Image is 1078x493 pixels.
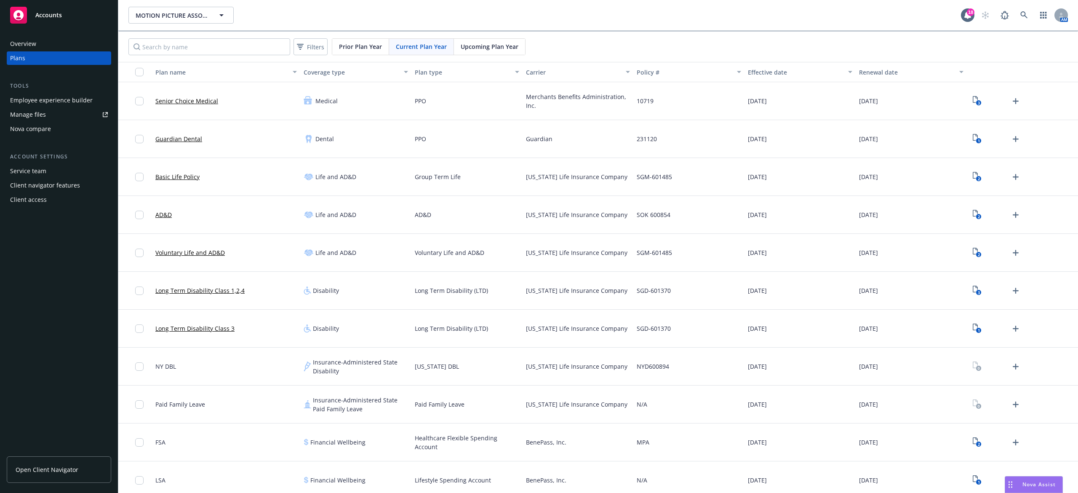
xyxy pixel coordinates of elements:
[1005,476,1063,493] button: Nova Assist
[970,94,984,108] a: View Plan Documents
[748,96,767,105] span: [DATE]
[1022,481,1056,488] span: Nova Assist
[637,172,672,181] span: SGM-601485
[859,134,878,143] span: [DATE]
[10,164,46,178] div: Service team
[152,62,300,82] button: Plan name
[415,400,464,409] span: Paid Family Leave
[155,248,225,257] a: Voluntary Life and AD&D
[415,210,431,219] span: AD&D
[135,173,144,181] input: Toggle Row Selected
[10,37,36,51] div: Overview
[526,172,627,181] span: [US_STATE] Life Insurance Company
[307,43,324,51] span: Filters
[35,12,62,19] span: Accounts
[637,286,671,295] span: SGD-601370
[16,465,78,474] span: Open Client Navigator
[128,38,290,55] input: Search by name
[304,68,399,77] div: Coverage type
[415,286,488,295] span: Long Term Disability (LTD)
[7,37,111,51] a: Overview
[748,248,767,257] span: [DATE]
[7,153,111,161] div: Account settings
[977,290,979,295] text: 3
[315,210,356,219] span: Life and AD&D
[967,8,974,16] div: 18
[7,94,111,107] a: Employee experience builder
[155,210,172,219] a: AD&D
[526,134,552,143] span: Guardian
[7,122,111,136] a: Nova compare
[315,172,356,181] span: Life and AD&D
[748,210,767,219] span: [DATE]
[128,7,234,24] button: MOTION PICTURE ASSOCIATION INC
[748,134,767,143] span: [DATE]
[970,284,984,297] a: View Plan Documents
[637,324,671,333] span: SGD-601370
[859,96,878,105] span: [DATE]
[155,68,288,77] div: Plan name
[970,360,984,373] a: View Plan Documents
[637,476,647,485] span: N/A
[859,210,878,219] span: [DATE]
[1035,7,1052,24] a: Switch app
[7,3,111,27] a: Accounts
[396,42,447,51] span: Current Plan Year
[526,476,566,485] span: BenePass, Inc.
[970,398,984,411] a: View Plan Documents
[135,400,144,409] input: Toggle Row Selected
[977,7,994,24] a: Start snowing
[135,97,144,105] input: Toggle Row Selected
[155,438,165,447] span: FSA
[1005,477,1016,493] div: Drag to move
[526,324,627,333] span: [US_STATE] Life Insurance Company
[315,96,338,105] span: Medical
[526,210,627,219] span: [US_STATE] Life Insurance Company
[155,324,235,333] a: Long Term Disability Class 3
[970,322,984,335] a: View Plan Documents
[310,438,366,447] span: Financial Wellbeing
[977,442,979,447] text: 2
[155,400,205,409] span: Paid Family Leave
[970,474,984,487] a: View Plan Documents
[748,476,767,485] span: [DATE]
[315,248,356,257] span: Life and AD&D
[970,132,984,146] a: View Plan Documents
[637,68,732,77] div: Policy #
[526,438,566,447] span: BenePass, Inc.
[523,62,634,82] button: Carrier
[1009,322,1022,335] a: Upload Plan Documents
[856,62,967,82] button: Renewal date
[526,68,621,77] div: Carrier
[135,362,144,371] input: Toggle Row Selected
[415,248,484,257] span: Voluntary Life and AD&D
[1009,208,1022,222] a: Upload Plan Documents
[415,362,459,371] span: [US_STATE] DBL
[859,438,878,447] span: [DATE]
[526,92,630,110] span: Merchants Benefits Administration, Inc.
[526,286,627,295] span: [US_STATE] Life Insurance Company
[748,362,767,371] span: [DATE]
[7,164,111,178] a: Service team
[633,62,744,82] button: Policy #
[859,248,878,257] span: [DATE]
[415,68,510,77] div: Plan type
[637,362,669,371] span: NYD600894
[748,172,767,181] span: [DATE]
[859,362,878,371] span: [DATE]
[7,82,111,90] div: Tools
[411,62,523,82] button: Plan type
[637,248,672,257] span: SGM-601485
[748,324,767,333] span: [DATE]
[135,249,144,257] input: Toggle Row Selected
[135,324,144,333] input: Toggle Row Selected
[637,438,649,447] span: MPA
[526,248,627,257] span: [US_STATE] Life Insurance Company
[461,42,518,51] span: Upcoming Plan Year
[295,41,326,53] span: Filters
[977,100,979,106] text: 3
[748,68,843,77] div: Effective date
[748,286,767,295] span: [DATE]
[313,286,339,295] span: Disability
[1009,170,1022,184] a: Upload Plan Documents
